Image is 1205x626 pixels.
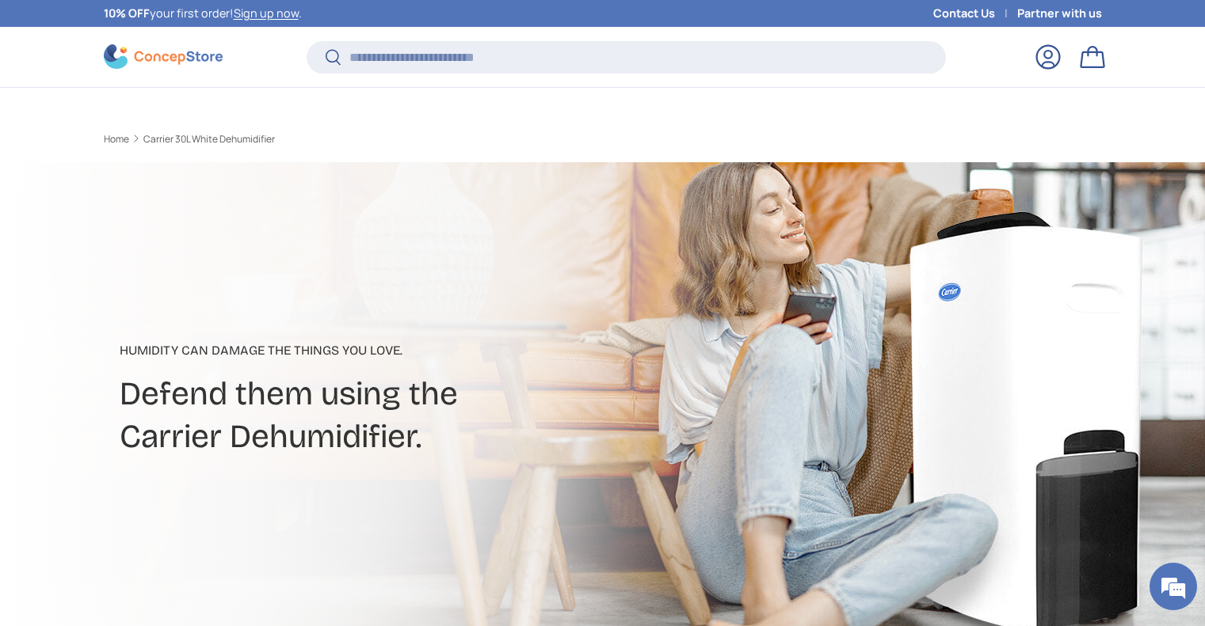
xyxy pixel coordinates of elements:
a: Contact Us [933,5,1017,22]
a: Sign up now [234,6,299,21]
a: Partner with us [1017,5,1102,22]
p: your first order! . [104,5,302,22]
nav: Breadcrumbs [104,132,633,146]
a: Carrier 30L White Dehumidifier [143,135,275,144]
p: Humidity can damage the things you love. [120,341,728,360]
img: ConcepStore [104,44,223,69]
strong: 10% OFF [104,6,150,21]
a: Home [104,135,129,144]
h2: Defend them using the Carrier Dehumidifier. [120,373,728,457]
